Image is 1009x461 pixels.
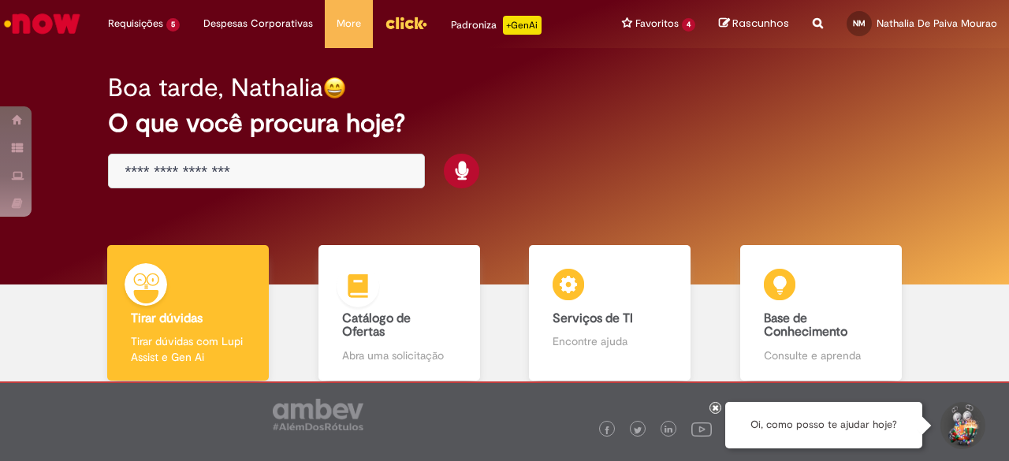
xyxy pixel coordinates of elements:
[131,333,245,365] p: Tirar dúvidas com Lupi Assist e Gen Ai
[503,16,542,35] p: +GenAi
[131,310,203,326] b: Tirar dúvidas
[553,310,633,326] b: Serviços de TI
[294,245,505,381] a: Catálogo de Ofertas Abra uma solicitação
[853,18,866,28] span: NM
[719,17,789,32] a: Rascunhos
[504,245,716,381] a: Serviços de TI Encontre ajuda
[273,399,363,430] img: logo_footer_ambev_rotulo_gray.png
[385,11,427,35] img: click_logo_yellow_360x200.png
[342,348,456,363] p: Abra uma solicitação
[108,74,323,102] h2: Boa tarde, Nathalia
[682,18,695,32] span: 4
[764,310,847,340] b: Base de Conhecimento
[635,16,679,32] span: Favoritos
[323,76,346,99] img: happy-face.png
[342,310,411,340] b: Catálogo de Ofertas
[665,426,672,435] img: logo_footer_linkedin.png
[691,418,712,439] img: logo_footer_youtube.png
[603,426,611,434] img: logo_footer_facebook.png
[108,16,163,32] span: Requisições
[83,245,294,381] a: Tirar dúvidas Tirar dúvidas com Lupi Assist e Gen Ai
[166,18,180,32] span: 5
[725,402,922,448] div: Oi, como posso te ajudar hoje?
[877,17,997,30] span: Nathalia De Paiva Mourao
[716,245,927,381] a: Base de Conhecimento Consulte e aprenda
[634,426,642,434] img: logo_footer_twitter.png
[732,16,789,31] span: Rascunhos
[203,16,313,32] span: Despesas Corporativas
[764,348,878,363] p: Consulte e aprenda
[451,16,542,35] div: Padroniza
[2,8,83,39] img: ServiceNow
[938,402,985,449] button: Iniciar Conversa de Suporte
[108,110,900,137] h2: O que você procura hoje?
[337,16,361,32] span: More
[553,333,667,349] p: Encontre ajuda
